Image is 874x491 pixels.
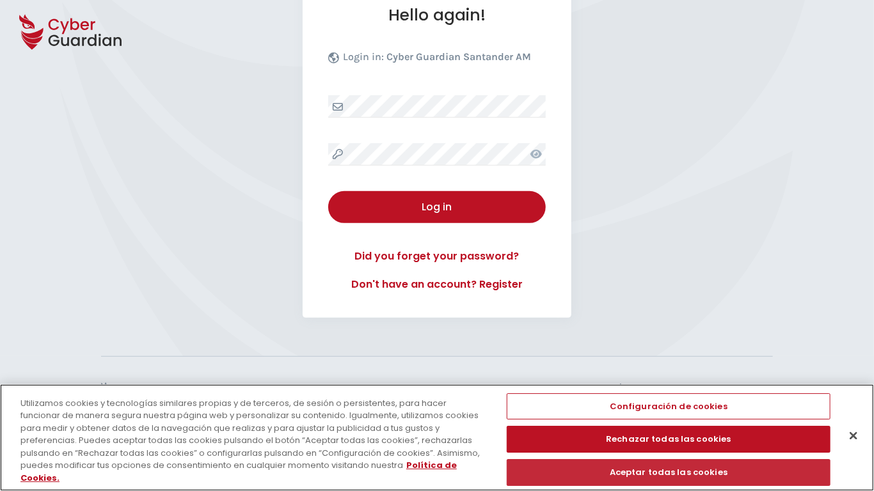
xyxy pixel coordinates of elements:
[305,382,358,394] h3: Contact us
[507,426,830,453] button: Rechazar todas las cookies
[507,393,830,420] button: Configuración de cookies, Abre el cuadro de diálogo del centro de preferencias.
[20,460,457,485] a: Más información sobre su privacidad, se abre en una nueva pestaña
[597,382,773,394] h3: Legal
[328,249,546,264] a: Did you forget your password?
[20,397,481,485] div: Utilizamos cookies y tecnologías similares propias y de terceros, de sesión o persistentes, para ...
[458,382,496,394] h3: Support
[328,277,546,292] a: Don't have an account? Register
[839,421,868,449] button: Cerrar
[328,191,546,223] button: Log in
[507,459,830,486] button: Aceptar todas las cookies
[338,199,536,215] div: Log in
